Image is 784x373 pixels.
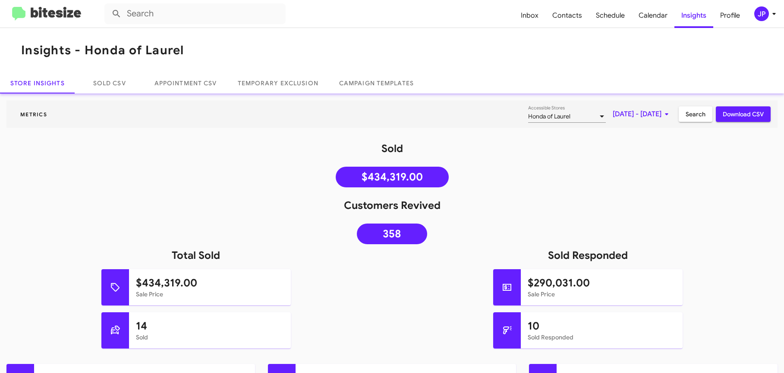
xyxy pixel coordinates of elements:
[754,6,769,21] div: JP
[136,276,284,290] h1: $434,319.00
[144,73,227,93] a: Appointment CSV
[514,3,545,28] a: Inbox
[528,319,676,333] h1: 10
[747,6,775,21] button: JP
[136,333,284,342] mat-card-subtitle: Sold
[75,73,144,93] a: Sold CSV
[632,3,674,28] a: Calendar
[136,290,284,298] mat-card-subtitle: Sale Price
[104,3,286,24] input: Search
[606,106,679,122] button: [DATE] - [DATE]
[679,106,712,122] button: Search
[713,3,747,28] a: Profile
[362,173,423,181] span: $434,319.00
[686,106,705,122] span: Search
[528,290,676,298] mat-card-subtitle: Sale Price
[528,112,570,120] span: Honda of Laurel
[674,3,713,28] a: Insights
[716,106,771,122] button: Download CSV
[723,106,764,122] span: Download CSV
[21,44,184,57] h1: Insights - Honda of Laurel
[589,3,632,28] a: Schedule
[528,276,676,290] h1: $290,031.00
[136,319,284,333] h1: 14
[545,3,589,28] a: Contacts
[383,230,401,238] span: 358
[329,73,424,93] a: Campaign Templates
[613,106,672,122] span: [DATE] - [DATE]
[13,111,54,118] span: Metrics
[227,73,329,93] a: Temporary Exclusion
[528,333,676,342] mat-card-subtitle: Sold Responded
